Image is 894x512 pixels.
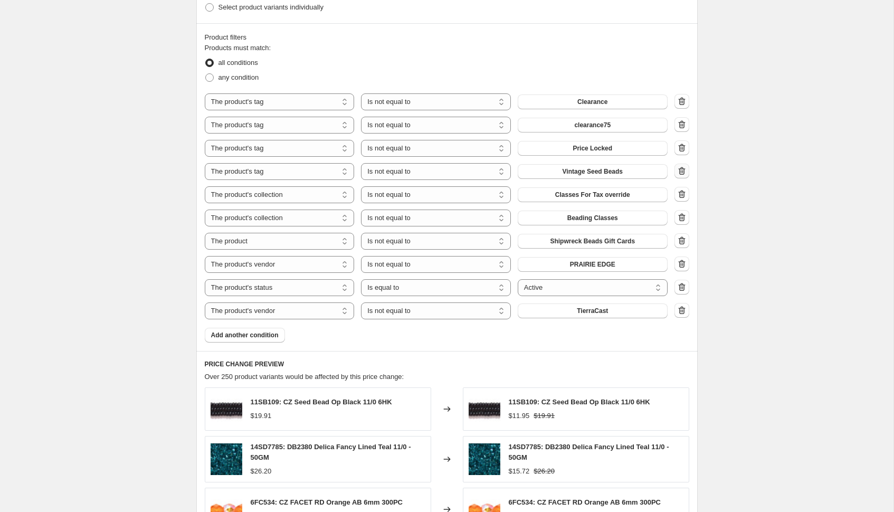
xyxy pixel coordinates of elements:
[518,211,668,225] button: Beading Classes
[518,94,668,109] button: Clearance
[211,393,242,425] img: 166529_80x.jpg
[205,360,689,368] h6: PRICE CHANGE PREVIEW
[518,164,668,179] button: Vintage Seed Beads
[577,98,607,106] span: Clearance
[518,257,668,272] button: PRAIRIE EDGE
[573,144,612,153] span: Price Locked
[251,498,403,506] span: 6FC534: CZ FACET RD Orange AB 6mm 300PC
[567,214,618,222] span: Beading Classes
[205,44,271,52] span: Products must match:
[518,234,668,249] button: Shipwreck Beads Gift Cards
[550,237,635,245] span: Shipwreck Beads Gift Cards
[218,3,324,11] span: Select product variants individually
[211,331,279,339] span: Add another condition
[577,307,608,315] span: TierraCast
[518,141,668,156] button: Price Locked
[218,59,258,67] span: all conditions
[251,466,272,477] div: $26.20
[469,393,500,425] img: 166529_80x.jpg
[534,411,555,421] strike: $19.91
[534,466,555,477] strike: $26.20
[518,118,668,132] button: clearance75
[509,443,669,461] span: 14SD7785: DB2380 Delica Fancy Lined Teal 11/0 - 50GM
[555,191,630,199] span: Classes For Tax override
[211,443,242,475] img: 210560_80x.jpg
[570,260,615,269] span: PRAIRIE EDGE
[251,398,392,406] span: 11SB109: CZ Seed Bead Op Black 11/0 6HK
[469,443,500,475] img: 210560_80x.jpg
[563,167,623,176] span: Vintage Seed Beads
[574,121,611,129] span: clearance75
[218,73,259,81] span: any condition
[205,328,285,343] button: Add another condition
[518,304,668,318] button: TierraCast
[509,466,530,477] div: $15.72
[251,443,411,461] span: 14SD7785: DB2380 Delica Fancy Lined Teal 11/0 - 50GM
[509,498,661,506] span: 6FC534: CZ FACET RD Orange AB 6mm 300PC
[509,398,650,406] span: 11SB109: CZ Seed Bead Op Black 11/0 6HK
[518,187,668,202] button: Classes For Tax override
[205,32,689,43] div: Product filters
[205,373,404,381] span: Over 250 product variants would be affected by this price change:
[509,411,530,421] div: $11.95
[251,411,272,421] div: $19.91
